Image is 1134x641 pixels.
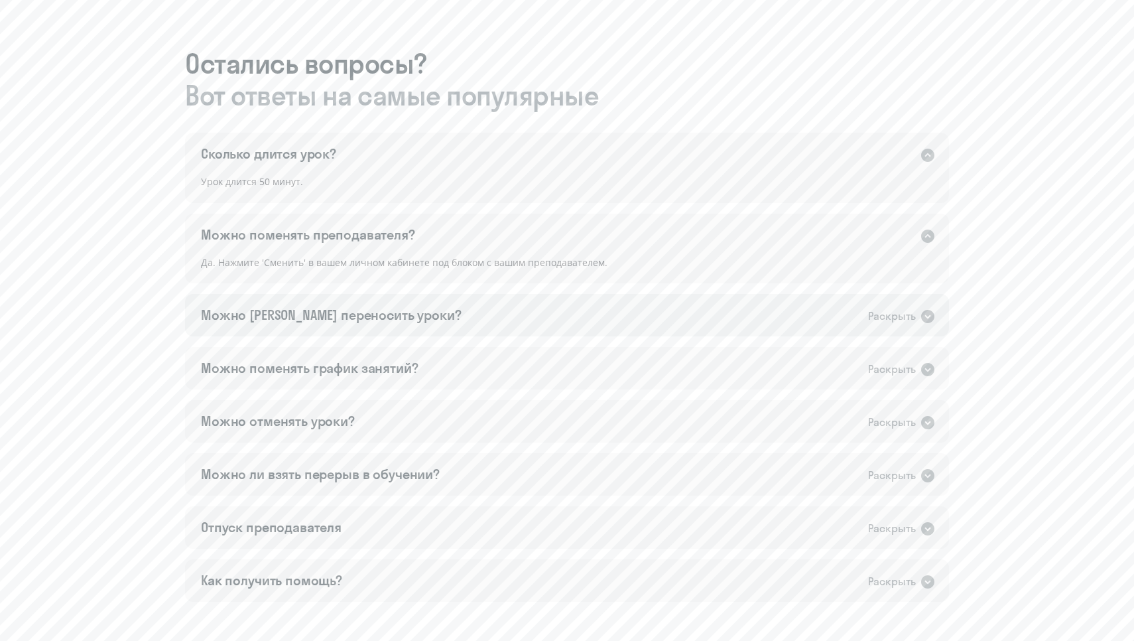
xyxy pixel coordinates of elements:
[868,573,916,590] div: Раскрыть
[868,361,916,378] div: Раскрыть
[868,308,916,324] div: Раскрыть
[201,145,336,163] div: Сколько длится урок?
[185,174,949,203] div: Урок длится 50 минут.
[185,80,949,111] span: Вот ответы на самые популярные
[868,467,916,484] div: Раскрыть
[201,226,415,244] div: Можно поменять преподавателя?
[201,306,461,324] div: Можно [PERSON_NAME] переносить уроки?
[185,48,949,111] h3: Остались вопросы?
[868,414,916,431] div: Раскрыть
[201,412,355,431] div: Можно отменять уроки?
[201,518,342,537] div: Отпуск преподавателя
[868,520,916,537] div: Раскрыть
[201,359,418,378] div: Можно поменять график занятий?
[185,255,949,284] div: Да. Нажмите 'Сменить' в вашем личном кабинете под блоком с вашим преподавателем.
[201,465,440,484] div: Можно ли взять перерыв в обучении?
[201,571,342,590] div: Как получить помощь?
